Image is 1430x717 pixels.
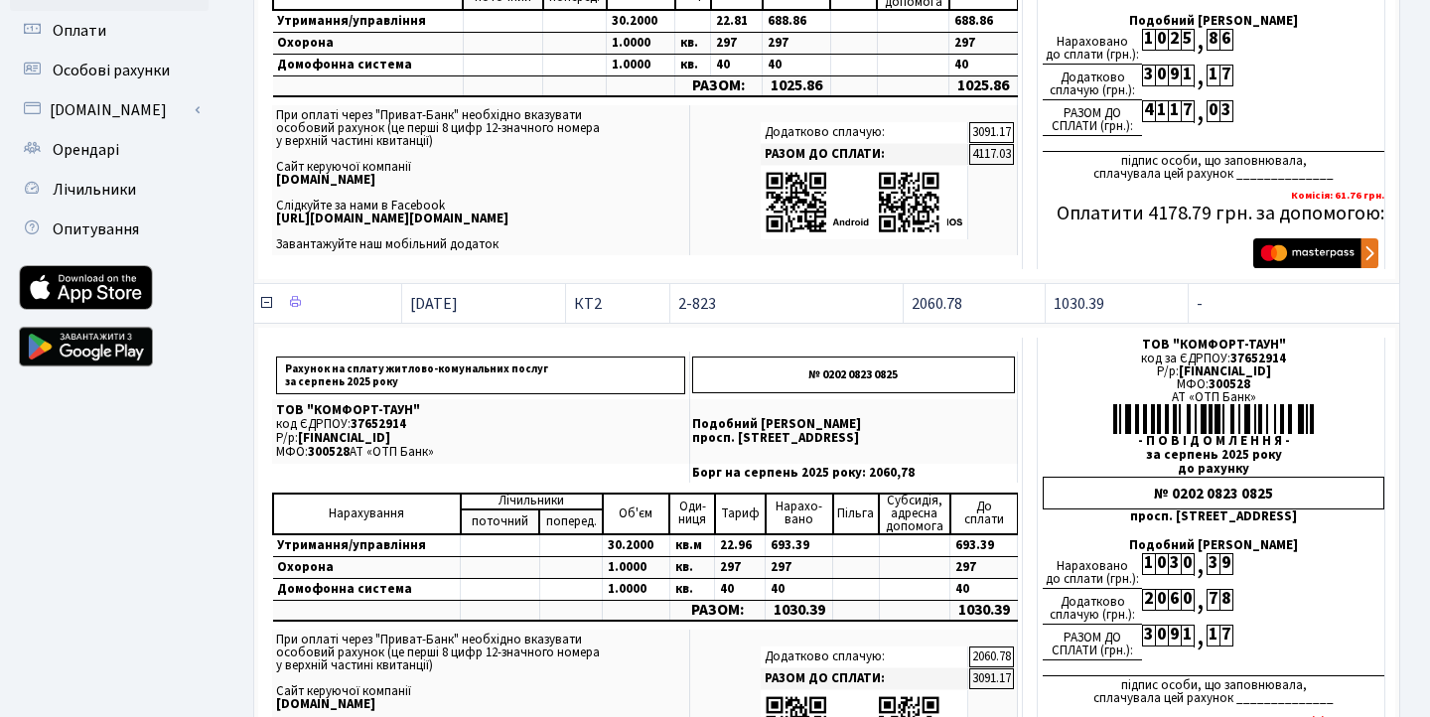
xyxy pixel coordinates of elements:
div: 0 [1155,625,1168,646]
td: 30.2000 [607,10,675,33]
td: 693.39 [766,534,833,557]
div: 9 [1219,553,1232,575]
span: Особові рахунки [53,60,170,81]
td: Оди- ниця [669,494,714,534]
td: Додатково сплачую: [761,122,968,143]
span: 37652914 [1230,350,1286,367]
td: РАЗОМ ДО СПЛАТИ: [761,144,968,165]
p: ТОВ "КОМФОРТ-ТАУН" [276,404,685,417]
div: 0 [1181,589,1194,611]
span: 2-823 [678,296,895,312]
div: , [1194,100,1207,123]
span: Оплати [53,20,106,42]
div: 3 [1219,100,1232,122]
td: Додатково сплачую: [761,646,968,667]
div: 3 [1207,553,1219,575]
td: РАЗОМ: [675,75,763,96]
p: Подобний [PERSON_NAME] [692,418,1015,431]
div: Додатково сплачую (грн.): [1043,65,1142,100]
td: 2060.78 [969,646,1014,667]
img: Masterpass [1253,238,1378,268]
div: 1 [1155,100,1168,122]
td: Об'єм [603,494,670,534]
td: 40 [949,54,1018,75]
div: Нараховано до сплати (грн.): [1043,553,1142,589]
td: кв. [675,32,711,54]
td: Охорона [273,556,461,578]
td: 297 [711,32,763,54]
div: 0 [1155,65,1168,86]
div: 1 [1181,625,1194,646]
p: просп. [STREET_ADDRESS] [692,432,1015,445]
td: 1025.86 [949,75,1018,96]
div: 1 [1142,553,1155,575]
div: до рахунку [1043,463,1384,476]
td: 297 [715,556,766,578]
div: , [1194,589,1207,612]
span: КТ2 [574,296,662,312]
td: 40 [711,54,763,75]
div: ТОВ "КОМФОРТ-ТАУН" [1043,339,1384,352]
td: кв.м [669,534,714,557]
div: 3 [1142,65,1155,86]
td: 40 [766,578,833,600]
div: , [1194,553,1207,576]
td: 688.86 [949,10,1018,33]
div: 0 [1155,553,1168,575]
td: Охорона [273,32,463,54]
div: АТ «ОТП Банк» [1043,391,1384,404]
div: просп. [STREET_ADDRESS] [1043,510,1384,523]
span: 2060.78 [912,293,962,315]
div: 6 [1168,589,1181,611]
div: , [1194,29,1207,52]
div: РАЗОМ ДО СПЛАТИ (грн.): [1043,625,1142,660]
td: 1.0000 [607,32,675,54]
div: 7 [1207,589,1219,611]
td: 3091.17 [969,668,1014,689]
span: Опитування [53,218,139,240]
td: Пільга [833,494,879,534]
div: - П О В І Д О М Л Е Н Н Я - [1043,435,1384,448]
td: поточний [461,509,540,534]
div: 2 [1168,29,1181,51]
div: підпис особи, що заповнювала, сплачувала цей рахунок ______________ [1043,151,1384,181]
td: поперед. [539,509,602,534]
div: підпис особи, що заповнювала, сплачувала цей рахунок ______________ [1043,675,1384,705]
td: Утримання/управління [273,534,461,557]
span: [FINANCIAL_ID] [298,429,390,447]
b: [DOMAIN_NAME] [276,171,375,189]
td: кв. [669,556,714,578]
p: код ЄДРПОУ: [276,418,685,431]
div: 4 [1142,100,1155,122]
div: 9 [1168,65,1181,86]
div: 6 [1219,29,1232,51]
span: Лічильники [53,179,136,201]
p: Борг на серпень 2025 року: 2060,78 [692,467,1015,480]
div: № 0202 0823 0825 [1043,477,1384,509]
div: 3 [1168,553,1181,575]
td: 297 [763,32,831,54]
td: 22.81 [711,10,763,33]
span: 1030.39 [1054,293,1104,315]
a: Орендарі [10,130,209,170]
td: Нарахування [273,494,461,534]
div: 1 [1207,625,1219,646]
td: 1.0000 [603,556,670,578]
div: 7 [1181,100,1194,122]
a: Оплати [10,11,209,51]
div: Подобний [PERSON_NAME] [1043,539,1384,552]
div: Подобний [PERSON_NAME] [1043,15,1384,28]
div: 1 [1142,29,1155,51]
div: 1 [1181,65,1194,86]
div: 7 [1219,625,1232,646]
div: 8 [1219,589,1232,611]
span: 300528 [308,443,350,461]
td: 693.39 [950,534,1018,557]
div: 3 [1142,625,1155,646]
td: кв. [669,578,714,600]
b: [DOMAIN_NAME] [276,695,375,713]
td: Субсидія, адресна допомога [879,494,949,534]
td: 297 [950,556,1018,578]
span: - [1197,296,1391,312]
td: При оплаті через "Приват-Банк" необхідно вказувати особовий рахунок (це перші 8 цифр 12-значного ... [272,105,690,255]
